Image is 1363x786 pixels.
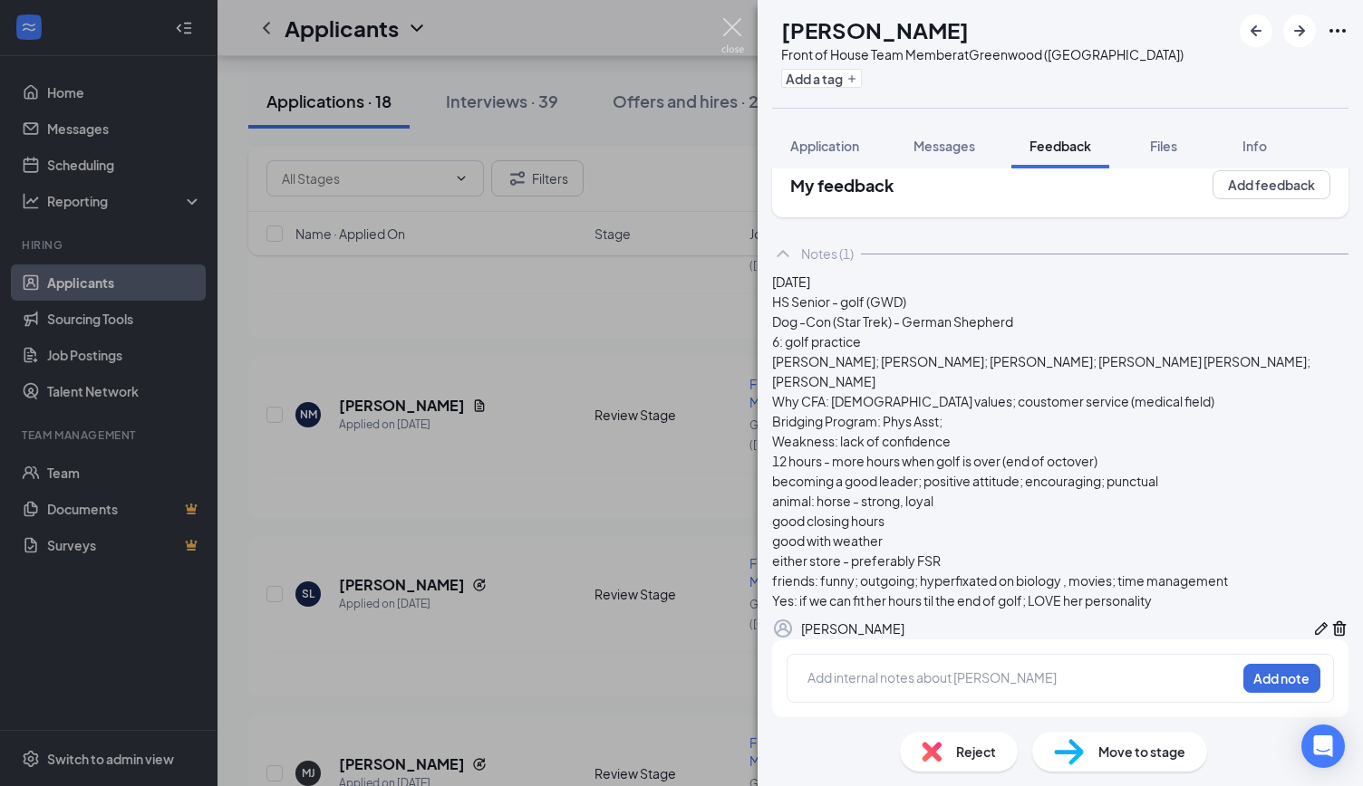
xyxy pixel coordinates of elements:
[1242,138,1267,154] span: Info
[1312,619,1330,637] svg: Pen
[1150,138,1177,154] span: Files
[781,14,969,45] h1: [PERSON_NAME]
[1213,170,1330,199] button: Add feedback
[790,174,894,196] h2: My feedback
[1283,14,1316,47] button: ArrowRight
[1245,20,1267,42] svg: ArrowLeftNew
[781,69,862,88] button: PlusAdd a tag
[1312,618,1330,639] button: Pen
[1029,138,1091,154] span: Feedback
[1240,14,1272,47] button: ArrowLeftNew
[801,618,904,638] div: [PERSON_NAME]
[801,244,854,263] div: Notes (1)
[790,138,859,154] span: Application
[1289,20,1310,42] svg: ArrowRight
[781,45,1184,63] div: Front of House Team Member at Greenwood ([GEOGRAPHIC_DATA])
[772,273,810,290] span: [DATE]
[956,742,996,762] span: Reject
[1243,664,1320,693] button: Add note
[1301,724,1345,768] div: Open Intercom Messenger
[772,292,1348,610] div: HS Senior - golf (GWD) Dog -Con (Star Trek) - German Shepherd 6: golf practice [PERSON_NAME]; [PE...
[772,243,794,264] svg: ChevronUp
[1327,20,1348,42] svg: Ellipses
[913,138,975,154] span: Messages
[1330,619,1348,637] svg: Trash
[1330,618,1348,639] button: Trash
[846,73,857,84] svg: Plus
[1098,742,1185,762] span: Move to stage
[772,618,794,639] svg: Profile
